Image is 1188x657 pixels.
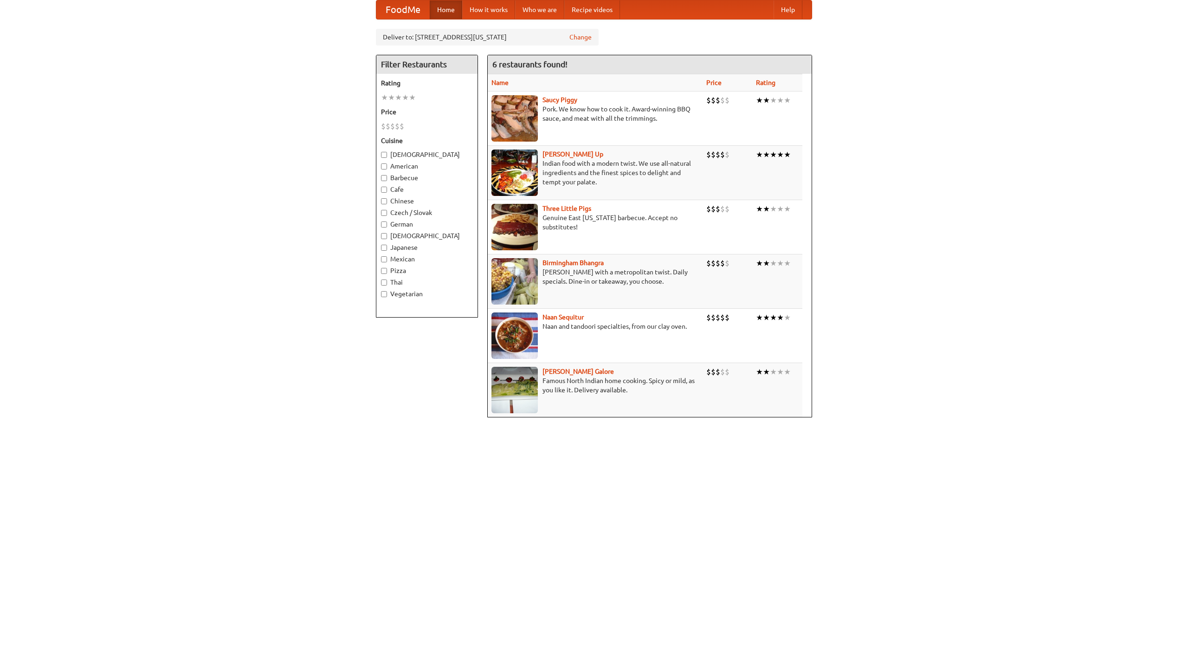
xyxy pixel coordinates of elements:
[381,280,387,286] input: Thai
[381,233,387,239] input: [DEMOGRAPHIC_DATA]
[430,0,462,19] a: Home
[381,289,473,299] label: Vegetarian
[777,204,784,214] li: ★
[725,258,730,268] li: $
[376,55,478,74] h4: Filter Restaurants
[756,79,775,86] a: Rating
[376,29,599,46] div: Deliver to: [STREET_ADDRESS][US_STATE]
[381,163,387,169] input: American
[706,258,711,268] li: $
[381,268,387,274] input: Pizza
[716,95,720,105] li: $
[542,205,591,212] a: Three Little Pigs
[763,367,770,377] li: ★
[491,322,699,331] p: Naan and tandoori specialties, from our clay oven.
[381,256,387,262] input: Mexican
[725,95,730,105] li: $
[706,95,711,105] li: $
[542,368,614,375] a: [PERSON_NAME] Galore
[720,312,725,323] li: $
[381,245,387,251] input: Japanese
[381,187,387,193] input: Cafe
[381,254,473,264] label: Mexican
[381,291,387,297] input: Vegetarian
[381,136,473,145] h5: Cuisine
[725,367,730,377] li: $
[770,150,777,160] li: ★
[542,313,584,321] a: Naan Sequitur
[564,0,620,19] a: Recipe videos
[774,0,802,19] a: Help
[381,162,473,171] label: American
[784,258,791,268] li: ★
[542,150,603,158] a: [PERSON_NAME] Up
[400,121,404,131] li: $
[720,258,725,268] li: $
[725,312,730,323] li: $
[706,204,711,214] li: $
[381,198,387,204] input: Chinese
[491,267,699,286] p: [PERSON_NAME] with a metropolitan twist. Daily specials. Dine-in or takeaway, you choose.
[763,204,770,214] li: ★
[706,367,711,377] li: $
[402,92,409,103] li: ★
[770,95,777,105] li: ★
[395,92,402,103] li: ★
[492,60,568,69] ng-pluralize: 6 restaurants found!
[720,204,725,214] li: $
[777,150,784,160] li: ★
[711,258,716,268] li: $
[716,204,720,214] li: $
[381,220,473,229] label: German
[777,95,784,105] li: ★
[491,150,538,196] img: curryup.jpg
[763,95,770,105] li: ★
[706,150,711,160] li: $
[491,204,538,250] img: littlepigs.jpg
[756,367,763,377] li: ★
[720,95,725,105] li: $
[770,367,777,377] li: ★
[706,312,711,323] li: $
[381,243,473,252] label: Japanese
[711,150,716,160] li: $
[763,258,770,268] li: ★
[763,150,770,160] li: ★
[381,266,473,275] label: Pizza
[462,0,515,19] a: How it works
[784,312,791,323] li: ★
[381,107,473,117] h5: Price
[381,78,473,88] h5: Rating
[381,231,473,241] label: [DEMOGRAPHIC_DATA]
[716,258,720,268] li: $
[756,150,763,160] li: ★
[716,150,720,160] li: $
[381,278,473,287] label: Thai
[763,312,770,323] li: ★
[784,95,791,105] li: ★
[542,259,604,267] a: Birmingham Bhangra
[784,204,791,214] li: ★
[491,258,538,305] img: bhangra.jpg
[756,258,763,268] li: ★
[706,79,722,86] a: Price
[756,95,763,105] li: ★
[756,312,763,323] li: ★
[381,196,473,206] label: Chinese
[725,150,730,160] li: $
[381,121,386,131] li: $
[777,367,784,377] li: ★
[711,312,716,323] li: $
[381,92,388,103] li: ★
[515,0,564,19] a: Who we are
[720,367,725,377] li: $
[386,121,390,131] li: $
[491,376,699,395] p: Famous North Indian home cooking. Spicy or mild, as you like it. Delivery available.
[491,95,538,142] img: saucy.jpg
[711,204,716,214] li: $
[720,150,725,160] li: $
[390,121,395,131] li: $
